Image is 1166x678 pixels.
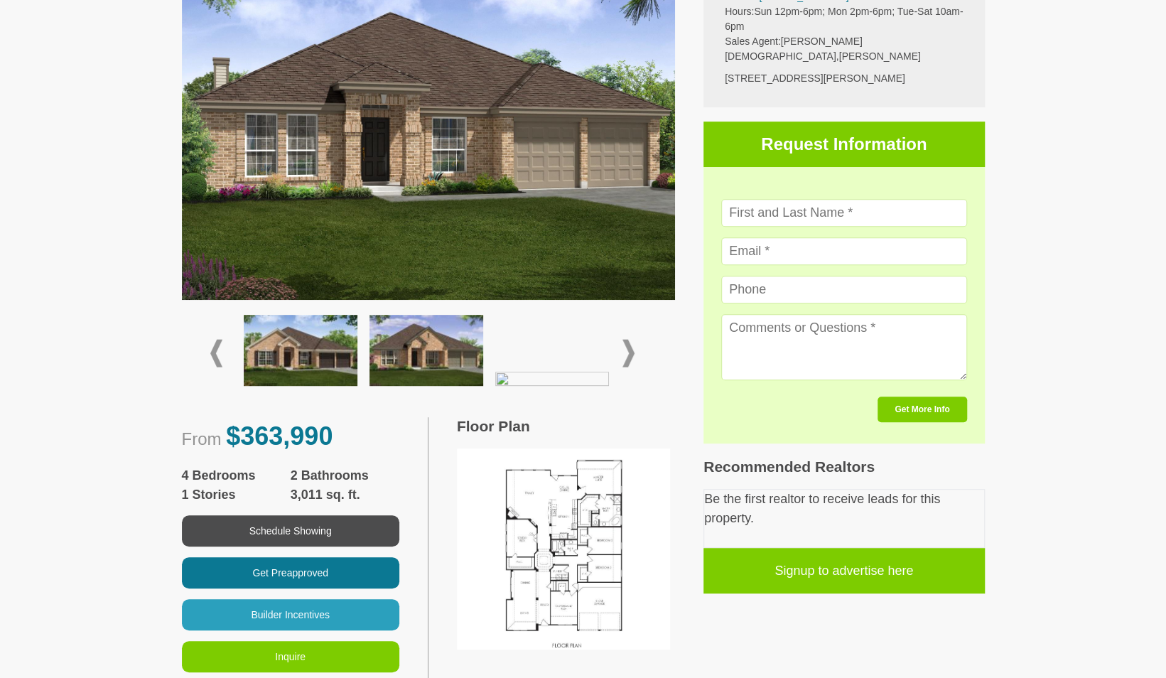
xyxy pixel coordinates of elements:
span: 2 Bathrooms [291,466,399,485]
span: Hours: [725,6,754,17]
input: Email * [721,237,967,265]
p: Be the first realtor to receive leads for this property. [704,490,984,528]
span: 3,011 sq. ft. [291,485,399,505]
h3: Floor Plan [457,417,675,435]
p: [PERSON_NAME][DEMOGRAPHIC_DATA],[PERSON_NAME] [725,34,963,64]
h3: Request Information [703,122,985,167]
button: Builder Incentives [182,599,399,630]
div: [STREET_ADDRESS][PERSON_NAME] [725,71,963,86]
span: 1 Stories [182,485,291,505]
span: 4 Bedrooms [182,466,291,485]
input: Phone [721,276,967,303]
input: First and Last Name * [721,199,967,227]
span: $363,990 [226,421,333,451]
h3: Recommended Realtors [703,458,985,475]
button: Schedule Showing [182,515,399,547]
button: Get Preapproved [182,557,399,588]
span: Sales Agent: [725,36,781,47]
button: Get More Info [878,397,966,422]
a: Signup to advertise here [703,548,985,593]
button: Inquire [182,641,399,672]
p: Sun 12pm-6pm; Mon 2pm-6pm; Tue-Sat 10am-6pm [725,4,963,34]
span: From [182,429,222,448]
